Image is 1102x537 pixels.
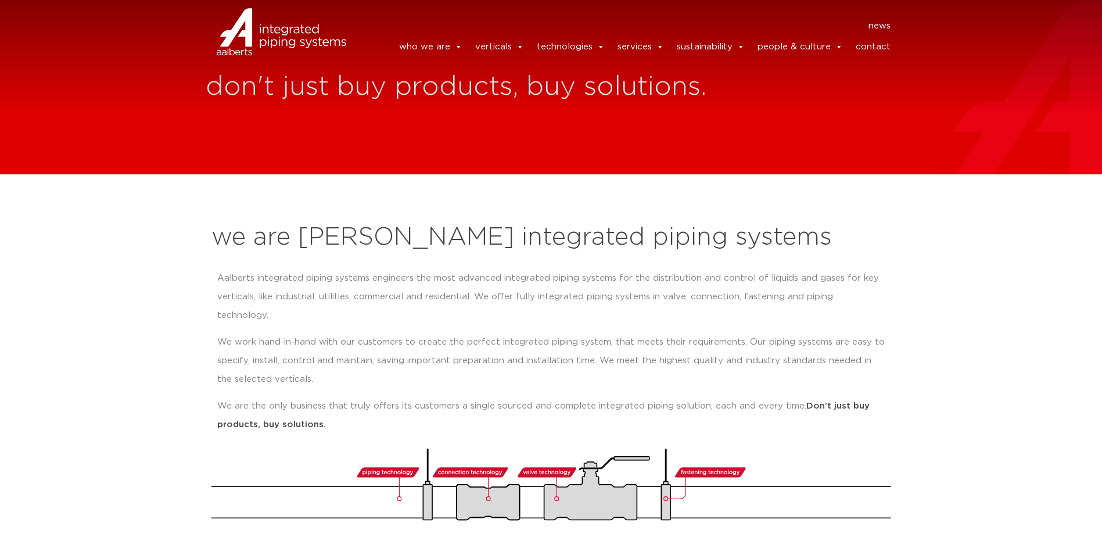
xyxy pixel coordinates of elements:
[399,35,462,59] a: who we are
[856,35,891,59] a: contact
[537,35,605,59] a: technologies
[364,17,891,35] nav: Menu
[217,269,885,325] p: Aalberts integrated piping systems engineers the most advanced integrated piping systems for the ...
[677,35,745,59] a: sustainability
[868,17,891,35] a: news
[618,35,664,59] a: services
[217,333,885,389] p: We work hand-in-hand with our customers to create the perfect integrated piping system, that meet...
[217,397,885,434] p: We are the only business that truly offers its customers a single sourced and complete integrated...
[475,35,524,59] a: verticals
[211,224,891,252] h2: we are [PERSON_NAME] integrated piping systems
[758,35,843,59] a: people & culture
